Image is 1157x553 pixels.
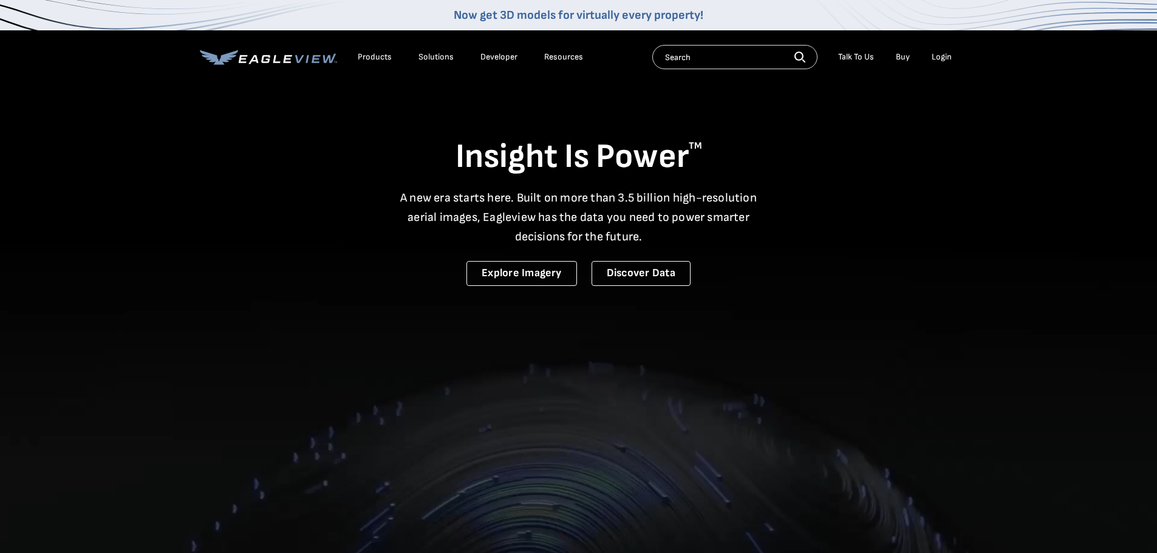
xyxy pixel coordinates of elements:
div: Talk To Us [838,52,874,63]
input: Search [652,45,817,69]
p: A new era starts here. Built on more than 3.5 billion high-resolution aerial images, Eagleview ha... [393,188,765,246]
div: Solutions [418,52,454,63]
a: Explore Imagery [466,261,577,286]
sup: TM [689,140,702,152]
a: Developer [480,52,517,63]
div: Resources [544,52,583,63]
div: Login [932,52,952,63]
h1: Insight Is Power [200,136,958,178]
a: Discover Data [592,261,691,286]
div: Products [358,52,392,63]
a: Buy [896,52,910,63]
a: Now get 3D models for virtually every property! [454,8,703,22]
